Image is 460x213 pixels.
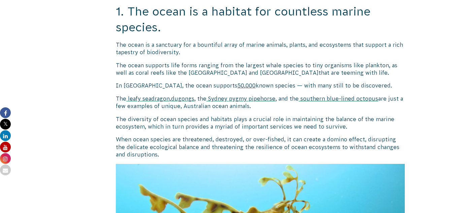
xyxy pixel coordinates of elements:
[116,116,394,130] span: The diversity of ocean species and habitats plays a crucial role in maintaining the balance of th...
[116,136,399,157] span: When ocean species are threatened, destroyed, or over-fished, it can create a domino effect, disr...
[171,96,194,102] a: dugongs
[194,96,206,102] span: , the
[128,96,170,102] span: leafy seadragon
[260,70,319,76] span: [GEOGRAPHIC_DATA]
[126,96,170,102] a: leafy seadragon
[319,70,389,76] span: that are teeming with life.
[116,42,403,55] span: The ocean is a sanctuary for a bountiful array of marine animals, plants, and ecosystems that sup...
[170,96,171,102] span: ,
[299,96,378,102] a: southern blue-lined octopus
[237,82,256,88] a: 50,000
[116,82,237,88] span: In [GEOGRAPHIC_DATA], the ocean supports
[300,96,378,102] span: southern blue-lined octopus
[208,96,275,102] span: Sydney pygmy pipehorse
[206,96,275,102] a: Sydney pygmy pipehorse
[116,62,397,76] span: The ocean supports life forms ranging from the largest whale species to tiny organisms like plank...
[275,96,299,102] span: , and the
[116,96,126,102] span: The
[256,82,392,88] span: known species — with many still to be discovered.
[116,5,370,34] span: 1. The ocean is a habitat for countless marine species.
